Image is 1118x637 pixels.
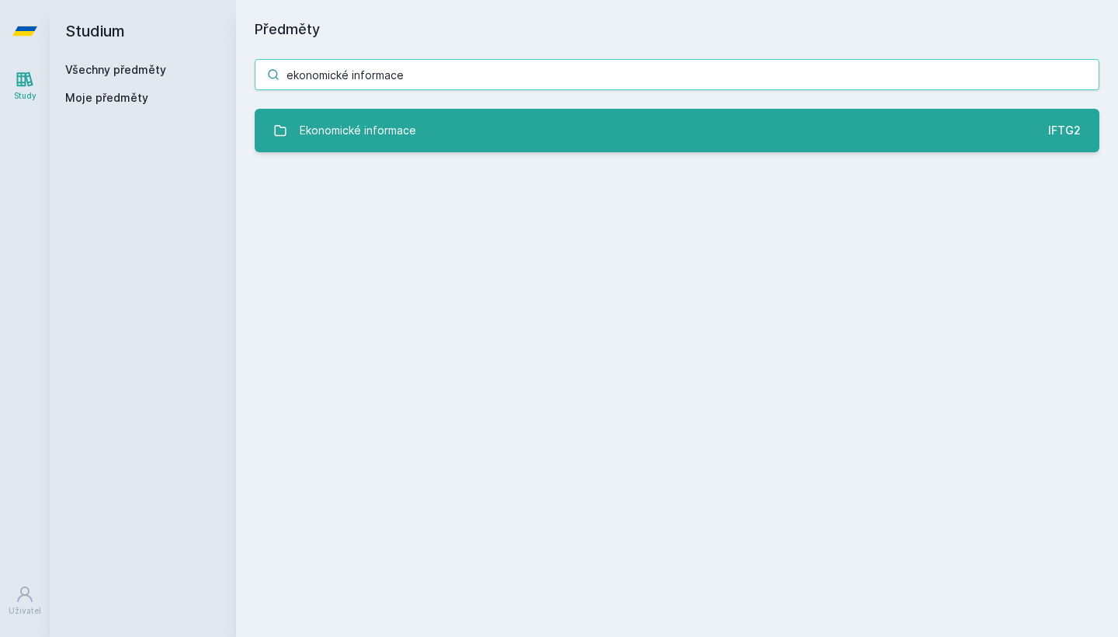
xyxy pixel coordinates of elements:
[3,577,47,625] a: Uživatel
[255,109,1099,152] a: Ekonomické informace IFTG2
[255,59,1099,90] input: Název nebo ident předmětu…
[255,19,1099,40] h1: Předměty
[300,115,416,146] div: Ekonomické informace
[14,90,36,102] div: Study
[65,63,166,76] a: Všechny předměty
[1048,123,1081,138] div: IFTG2
[3,62,47,110] a: Study
[65,90,148,106] span: Moje předměty
[9,605,41,617] div: Uživatel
